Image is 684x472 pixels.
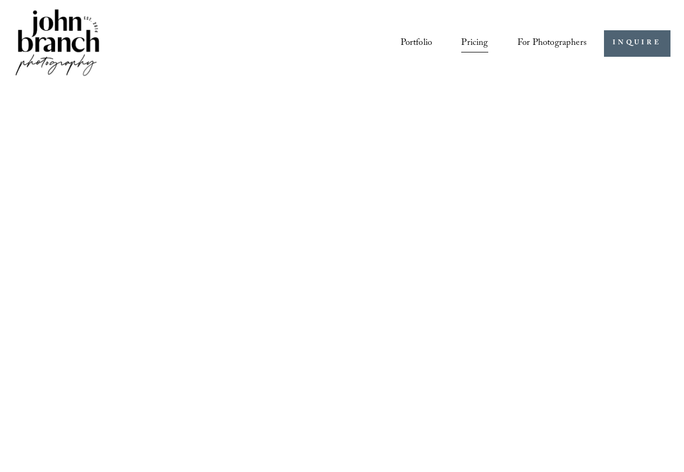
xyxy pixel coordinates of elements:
[401,34,433,53] a: Portfolio
[604,30,670,57] a: INQUIRE
[14,7,101,80] img: John Branch IV Photography
[517,35,587,52] span: For Photographers
[461,34,488,53] a: Pricing
[517,34,587,53] a: folder dropdown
